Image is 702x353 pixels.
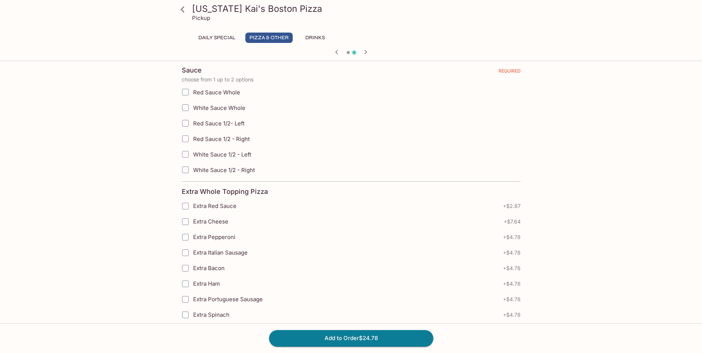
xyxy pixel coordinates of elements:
[503,250,521,256] span: + $4.78
[503,203,521,209] span: + $2.87
[299,33,332,43] button: Drinks
[193,202,236,209] span: Extra Red Sauce
[503,265,521,271] span: + $4.78
[192,3,523,14] h3: [US_STATE] Kai's Boston Pizza
[503,281,521,287] span: + $4.78
[503,296,521,302] span: + $4.78
[192,14,210,21] p: Pickup
[193,296,263,303] span: Extra Portuguese Sausage
[193,151,251,158] span: White Sauce 1/2 - Left
[193,249,248,256] span: Extra Italian Sausage
[182,66,202,74] h4: Sauce
[182,188,268,196] h4: Extra Whole Topping Pizza
[503,312,521,318] span: + $4.78
[193,280,220,287] span: Extra Ham
[182,77,521,83] p: choose from 1 up to 2 options
[193,218,228,225] span: Extra Cheese
[504,219,521,225] span: + $7.64
[194,33,239,43] button: Daily Special
[193,311,229,318] span: Extra Spinach
[193,265,225,272] span: Extra Bacon
[193,120,245,127] span: Red Sauce 1/2- Left
[193,104,245,111] span: White Sauce Whole
[269,330,433,346] button: Add to Order$24.78
[193,167,255,174] span: White Sauce 1/2 - Right
[193,89,240,96] span: Red Sauce Whole
[193,135,250,142] span: Red Sauce 1/2 - Right
[245,33,293,43] button: Pizza & Other
[193,233,235,241] span: Extra Pepperoni
[498,68,521,77] span: REQUIRED
[503,234,521,240] span: + $4.78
